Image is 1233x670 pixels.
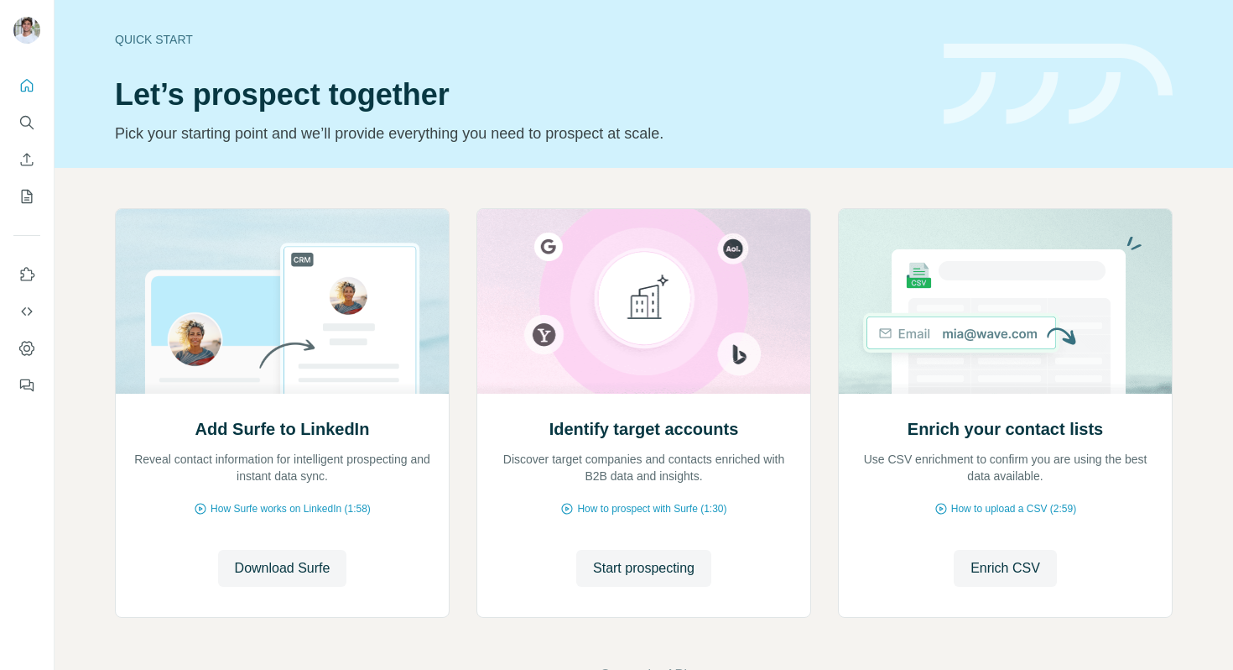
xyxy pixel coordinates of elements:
h2: Identify target accounts [549,417,739,441]
span: Download Surfe [235,558,330,578]
button: My lists [13,181,40,212]
button: Dashboard [13,333,40,364]
span: Start prospecting [593,558,695,578]
h2: Add Surfe to LinkedIn [195,417,370,441]
img: Avatar [13,17,40,44]
span: Enrich CSV [970,558,1040,578]
img: banner [944,44,1173,125]
button: Search [13,107,40,138]
img: Identify target accounts [476,209,811,394]
button: Enrich CSV [954,550,1057,587]
button: Feedback [13,370,40,400]
p: Reveal contact information for intelligent prospecting and instant data sync. [133,451,432,484]
span: How to upload a CSV (2:59) [951,501,1076,516]
img: Enrich your contact lists [838,209,1173,394]
p: Pick your starting point and we’ll provide everything you need to prospect at scale. [115,122,923,145]
h1: Let’s prospect together [115,78,923,112]
span: How to prospect with Surfe (1:30) [577,501,726,516]
h2: Enrich your contact lists [908,417,1103,441]
button: Enrich CSV [13,144,40,175]
button: Download Surfe [218,550,347,587]
div: Quick start [115,31,923,48]
img: Add Surfe to LinkedIn [115,209,450,394]
button: Use Surfe on LinkedIn [13,259,40,290]
p: Discover target companies and contacts enriched with B2B data and insights. [494,451,793,484]
button: Quick start [13,71,40,101]
button: Start prospecting [576,550,711,587]
span: How Surfe works on LinkedIn (1:58) [211,501,371,516]
p: Use CSV enrichment to confirm you are using the best data available. [856,451,1155,484]
button: Use Surfe API [13,296,40,327]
